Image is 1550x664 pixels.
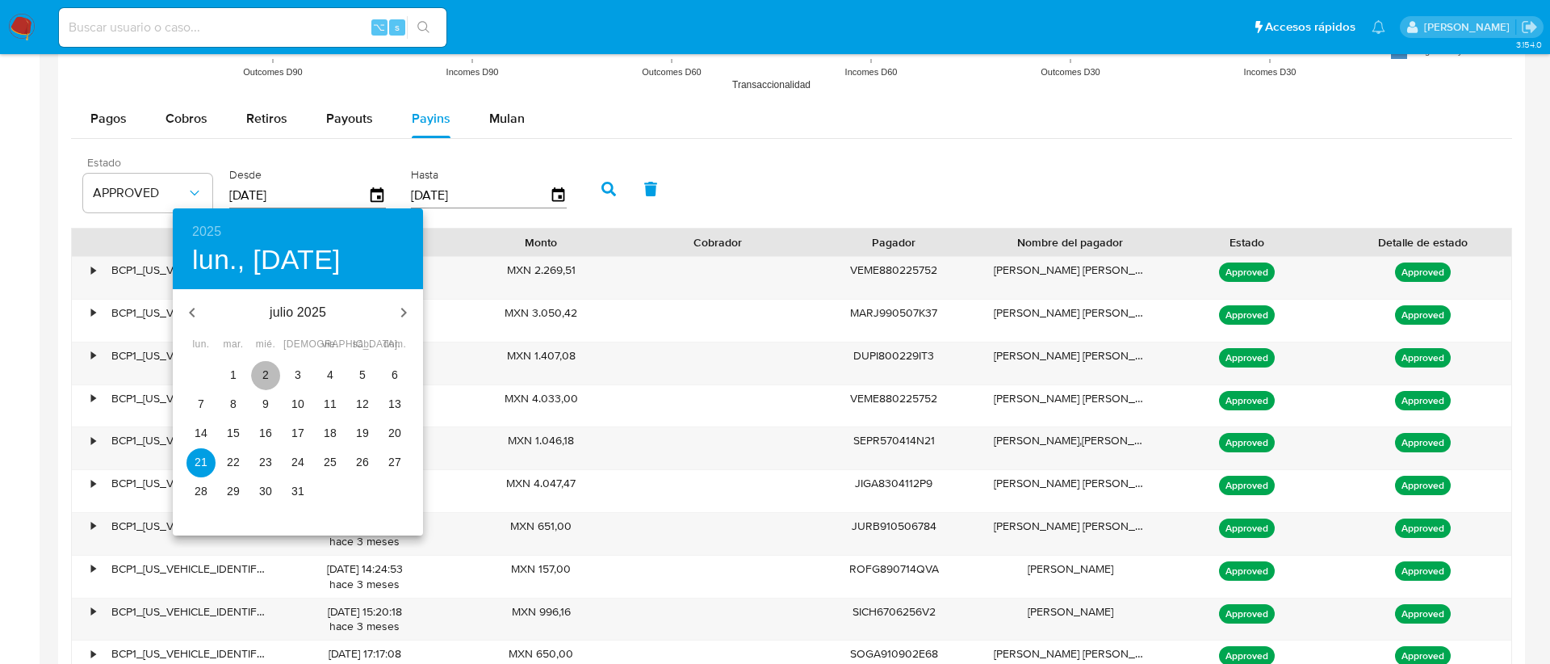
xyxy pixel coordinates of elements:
[291,454,304,470] p: 24
[392,367,398,383] p: 6
[327,367,333,383] p: 4
[186,390,216,419] button: 7
[283,337,312,353] span: [DEMOGRAPHIC_DATA].
[251,419,280,448] button: 16
[348,390,377,419] button: 12
[348,337,377,353] span: sáb.
[283,448,312,477] button: 24
[316,337,345,353] span: vie.
[356,396,369,412] p: 12
[259,483,272,499] p: 30
[283,419,312,448] button: 17
[324,396,337,412] p: 11
[291,396,304,412] p: 10
[219,419,248,448] button: 15
[186,448,216,477] button: 21
[316,419,345,448] button: 18
[251,390,280,419] button: 9
[380,419,409,448] button: 20
[388,425,401,441] p: 20
[259,454,272,470] p: 23
[348,419,377,448] button: 19
[291,425,304,441] p: 17
[348,361,377,390] button: 5
[380,337,409,353] span: dom.
[283,477,312,506] button: 31
[359,367,366,383] p: 5
[388,454,401,470] p: 27
[316,390,345,419] button: 11
[227,454,240,470] p: 22
[219,361,248,390] button: 1
[283,361,312,390] button: 3
[251,361,280,390] button: 2
[219,448,248,477] button: 22
[251,477,280,506] button: 30
[192,221,221,243] button: 2025
[230,367,237,383] p: 1
[186,477,216,506] button: 28
[262,367,269,383] p: 2
[380,390,409,419] button: 13
[192,243,341,277] button: lun., [DATE]
[227,425,240,441] p: 15
[356,425,369,441] p: 19
[195,425,207,441] p: 14
[219,337,248,353] span: mar.
[251,337,280,353] span: mié.
[316,448,345,477] button: 25
[356,454,369,470] p: 26
[291,483,304,499] p: 31
[388,396,401,412] p: 13
[380,448,409,477] button: 27
[348,448,377,477] button: 26
[324,454,337,470] p: 25
[212,303,384,322] p: julio 2025
[230,396,237,412] p: 8
[262,396,269,412] p: 9
[219,390,248,419] button: 8
[295,367,301,383] p: 3
[186,419,216,448] button: 14
[259,425,272,441] p: 16
[316,361,345,390] button: 4
[219,477,248,506] button: 29
[195,454,207,470] p: 21
[283,390,312,419] button: 10
[251,448,280,477] button: 23
[380,361,409,390] button: 6
[324,425,337,441] p: 18
[186,337,216,353] span: lun.
[227,483,240,499] p: 29
[198,396,204,412] p: 7
[195,483,207,499] p: 28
